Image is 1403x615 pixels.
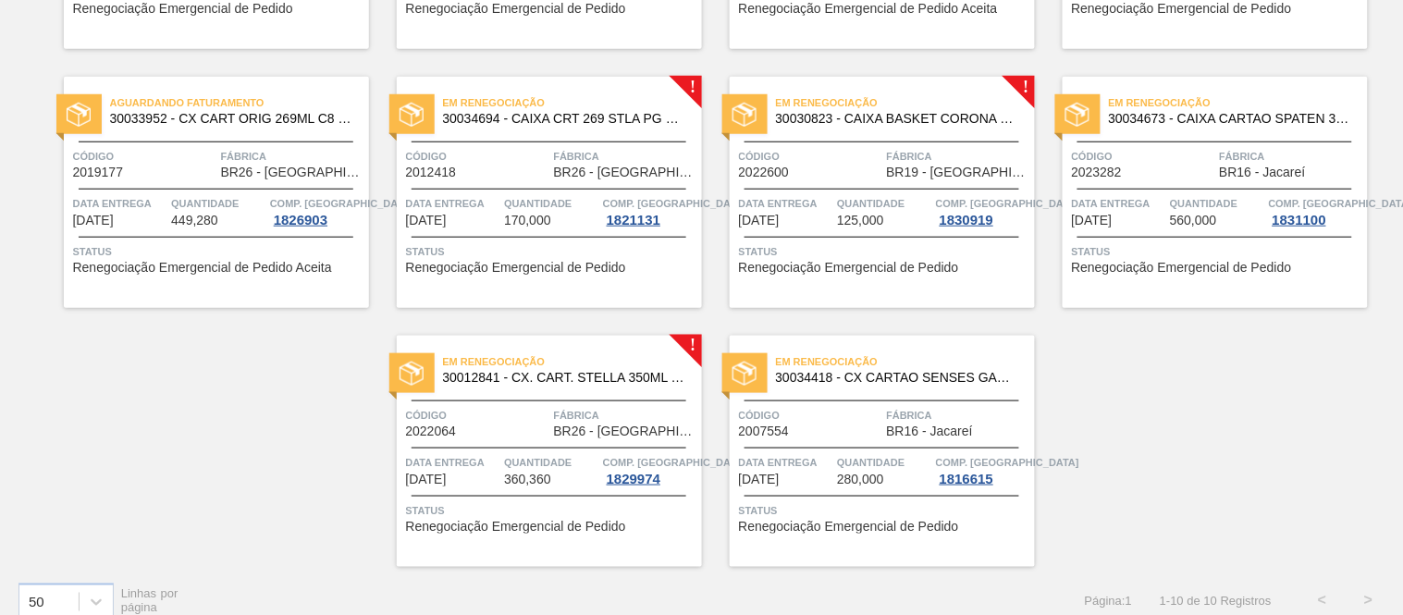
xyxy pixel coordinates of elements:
[837,194,931,213] span: Quantidade
[504,473,551,486] span: 360,360
[603,194,697,228] a: Comp. [GEOGRAPHIC_DATA]1821131
[443,112,687,126] span: 30034694 - CAIXA CRT 269 STLA PG C08 278GR
[837,214,884,228] span: 125,000
[739,261,959,275] span: Renegociação Emergencial de Pedido
[1109,93,1368,112] span: Em renegociação
[121,587,178,615] span: Linhas por página
[554,166,697,179] span: BR26 - Uberlândia
[936,213,997,228] div: 1830919
[443,352,702,371] span: Em renegociação
[776,371,1020,385] span: 30034418 - CX CARTAO SENSES GARMINO 269ML LN C6
[443,93,702,112] span: Em renegociação
[739,501,1030,520] span: Status
[73,242,364,261] span: Status
[1085,595,1132,609] span: Página : 1
[406,261,626,275] span: Renegociação Emergencial de Pedido
[739,453,833,472] span: Data entrega
[29,594,44,609] div: 50
[406,166,457,179] span: 2012418
[67,103,91,127] img: status
[406,194,500,213] span: Data entrega
[1072,2,1292,16] span: Renegociação Emergencial de Pedido
[1170,214,1217,228] span: 560,000
[739,406,882,424] span: Código
[110,93,369,112] span: Aguardando Faturamento
[936,453,1030,486] a: Comp. [GEOGRAPHIC_DATA]1816615
[603,213,664,228] div: 1821131
[406,501,697,520] span: Status
[887,406,1030,424] span: Fábrica
[1072,194,1166,213] span: Data entrega
[406,520,626,534] span: Renegociação Emergencial de Pedido
[603,472,664,486] div: 1829974
[406,147,549,166] span: Código
[603,453,746,472] span: Comp. Carga
[221,166,364,179] span: BR26 - Uberlândia
[887,166,1030,179] span: BR19 - Nova Rio
[110,112,354,126] span: 30033952 - CX CART ORIG 269ML C8 GPI NIV24
[776,112,1020,126] span: 30030823 - CAIXA BASKET CORONA 330ML EXP BOLIVIA
[936,472,997,486] div: 1816615
[504,194,598,213] span: Quantidade
[406,2,626,16] span: Renegociação Emergencial de Pedido
[73,166,124,179] span: 2019177
[603,194,746,213] span: Comp. Carga
[406,453,500,472] span: Data entrega
[1170,194,1264,213] span: Quantidade
[400,103,424,127] img: status
[732,362,757,386] img: status
[73,147,216,166] span: Código
[171,194,265,213] span: Quantidade
[1065,103,1089,127] img: status
[406,242,697,261] span: Status
[776,93,1035,112] span: Em renegociação
[739,147,882,166] span: Código
[554,147,697,166] span: Fábrica
[1269,213,1330,228] div: 1831100
[603,453,697,486] a: Comp. [GEOGRAPHIC_DATA]1829974
[1072,261,1292,275] span: Renegociação Emergencial de Pedido
[1072,214,1113,228] span: 26/09/2025
[406,473,447,486] span: 03/10/2025
[837,473,884,486] span: 280,000
[739,473,780,486] span: 06/10/2025
[73,214,114,228] span: 16/09/2025
[504,214,551,228] span: 170,000
[270,213,331,228] div: 1826903
[406,424,457,438] span: 2022064
[73,261,332,275] span: Renegociação Emergencial de Pedido Aceita
[171,214,218,228] span: 449,280
[369,336,702,567] a: !statusEm renegociação30012841 - CX. CART. STELLA 350ML SLK C8 429Código2022064FábricaBR26 - [GEO...
[936,453,1079,472] span: Comp. Carga
[739,2,998,16] span: Renegociação Emergencial de Pedido Aceita
[270,194,364,228] a: Comp. [GEOGRAPHIC_DATA]1826903
[73,194,167,213] span: Data entrega
[936,194,1030,228] a: Comp. [GEOGRAPHIC_DATA]1830919
[739,166,790,179] span: 2022600
[837,453,931,472] span: Quantidade
[739,424,790,438] span: 2007554
[1072,166,1123,179] span: 2023282
[406,406,549,424] span: Código
[73,2,293,16] span: Renegociação Emergencial de Pedido
[739,214,780,228] span: 24/09/2025
[1220,166,1306,179] span: BR16 - Jacareí
[732,103,757,127] img: status
[406,214,447,228] span: 21/09/2025
[221,147,364,166] span: Fábrica
[1269,194,1363,228] a: Comp. [GEOGRAPHIC_DATA]1831100
[702,336,1035,567] a: statusEm renegociação30034418 - CX CARTAO SENSES GARMINO 269ML LN C6Código2007554FábricaBR16 - Ja...
[936,194,1079,213] span: Comp. Carga
[739,520,959,534] span: Renegociação Emergencial de Pedido
[1035,77,1368,308] a: statusEm renegociação30034673 - CAIXA CARTAO SPATEN 330 C6 NIV25Código2023282FábricaBR16 - Jacare...
[1072,147,1215,166] span: Código
[270,194,413,213] span: Comp. Carga
[1109,112,1353,126] span: 30034673 - CAIXA CARTAO SPATEN 330 C6 NIV25
[36,77,369,308] a: statusAguardando Faturamento30033952 - CX CART ORIG 269ML C8 GPI NIV24Código2019177FábricaBR26 - ...
[504,453,598,472] span: Quantidade
[443,371,687,385] span: 30012841 - CX. CART. STELLA 350ML SLK C8 429
[369,77,702,308] a: !statusEm renegociação30034694 - CAIXA CRT 269 STLA PG C08 278GRCódigo2012418FábricaBR26 - [GEOGR...
[554,406,697,424] span: Fábrica
[739,242,1030,261] span: Status
[400,362,424,386] img: status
